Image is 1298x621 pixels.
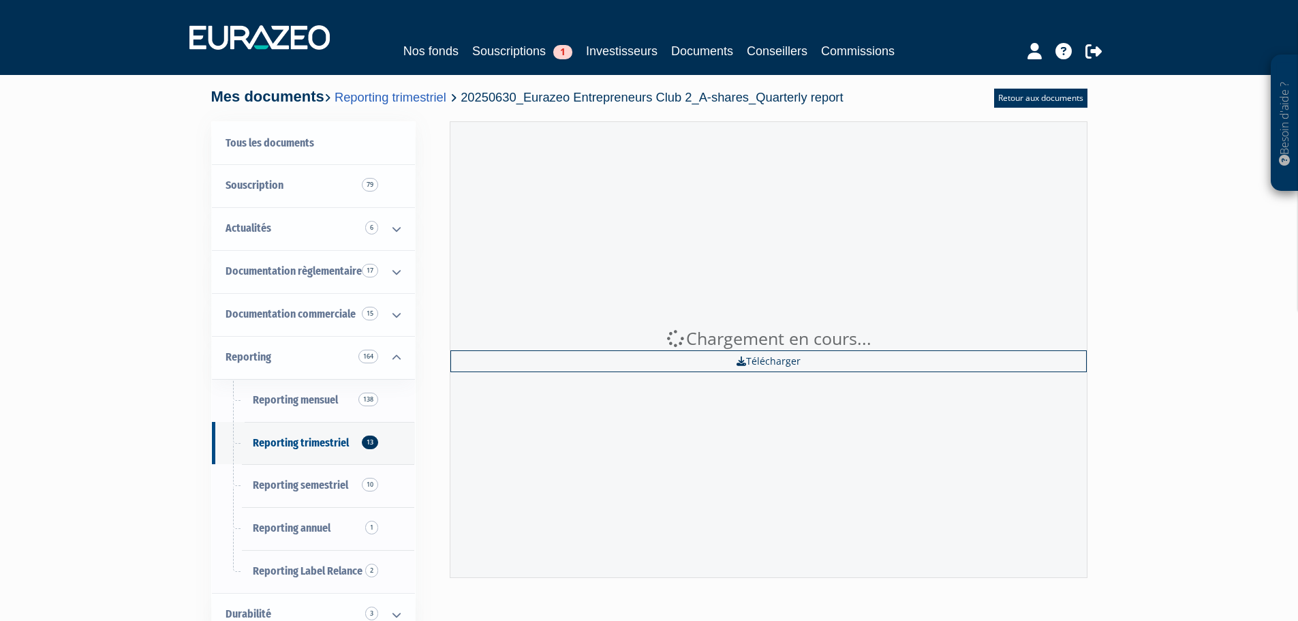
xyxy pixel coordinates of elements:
a: Reporting annuel1 [212,507,415,550]
span: Reporting annuel [253,521,330,534]
a: Reporting trimestriel [335,90,446,104]
a: Nos fonds [403,42,459,61]
span: Reporting Label Relance [253,564,362,577]
a: Investisseurs [586,42,658,61]
a: Reporting mensuel138 [212,379,415,422]
span: 138 [358,393,378,406]
a: Actualités 6 [212,207,415,250]
a: Documentation commerciale 15 [212,293,415,336]
span: 79 [362,178,378,192]
span: Reporting trimestriel [253,436,349,449]
a: Tous les documents [212,122,415,165]
a: Documents [671,42,733,61]
span: Durabilité [226,607,271,620]
span: 1 [365,521,378,534]
h4: Mes documents [211,89,844,105]
p: Besoin d'aide ? [1277,62,1293,185]
span: Documentation règlementaire [226,264,362,277]
span: 2 [365,564,378,577]
span: 15 [362,307,378,320]
a: Télécharger [450,350,1087,372]
span: Reporting [226,350,271,363]
span: Reporting semestriel [253,479,348,491]
a: Souscriptions1 [472,42,572,61]
span: 20250630_Eurazeo Entrepreneurs Club 2_A-shares_Quarterly report [461,90,843,104]
span: Souscription [226,179,283,192]
span: Documentation commerciale [226,307,356,320]
a: Reporting semestriel10 [212,464,415,507]
a: Commissions [821,42,895,61]
a: Reporting 164 [212,336,415,379]
span: 13 [362,436,378,449]
span: 164 [358,350,378,363]
span: Actualités [226,222,271,234]
a: Souscription79 [212,164,415,207]
a: Reporting Label Relance2 [212,550,415,593]
a: Conseillers [747,42,807,61]
a: Documentation règlementaire 17 [212,250,415,293]
img: 1732889491-logotype_eurazeo_blanc_rvb.png [189,25,330,50]
span: 6 [365,221,378,234]
span: 10 [362,478,378,491]
a: Retour aux documents [994,89,1087,108]
div: Chargement en cours... [450,327,1087,351]
span: 1 [553,45,572,59]
span: Reporting mensuel [253,393,338,406]
a: Reporting trimestriel13 [212,422,415,465]
span: 3 [365,607,378,620]
span: 17 [362,264,378,277]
